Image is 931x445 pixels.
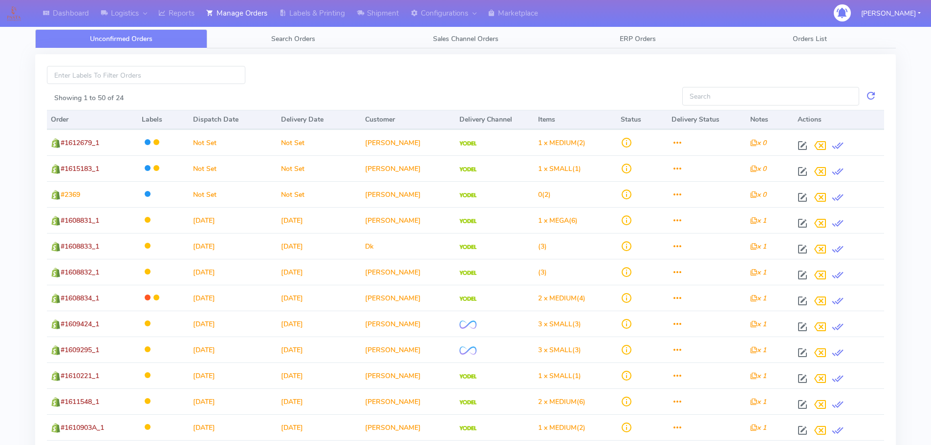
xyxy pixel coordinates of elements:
span: #2369 [61,190,80,199]
span: 3 x SMALL [538,345,572,355]
span: (2) [538,423,585,432]
td: [PERSON_NAME] [361,337,456,362]
span: (1) [538,371,581,381]
td: Not Set [277,181,361,207]
i: x 1 [750,423,766,432]
td: [PERSON_NAME] [361,311,456,337]
img: Yodel [459,245,476,250]
th: Labels [138,110,189,129]
td: [DATE] [277,259,361,285]
button: [PERSON_NAME] [854,3,928,23]
i: x 1 [750,268,766,277]
span: #1610903A_1 [61,423,104,432]
th: Customer [361,110,456,129]
td: [DATE] [189,207,277,233]
span: #1615183_1 [61,164,99,173]
span: #1609424_1 [61,319,99,329]
th: Actions [794,110,884,129]
span: (3) [538,268,547,277]
span: 3 x SMALL [538,319,572,329]
span: Unconfirmed Orders [90,34,152,43]
img: OnFleet [459,346,476,355]
i: x 1 [750,319,766,329]
td: [DATE] [189,311,277,337]
span: 0 [538,190,542,199]
td: [DATE] [277,285,361,311]
span: (3) [538,345,581,355]
span: 1 x MEGA [538,216,569,225]
span: 2 x MEDIUM [538,294,577,303]
th: Items [534,110,616,129]
span: 1 x MEDIUM [538,423,577,432]
td: [DATE] [189,362,277,388]
label: Showing 1 to 50 of 24 [54,93,124,103]
th: Delivery Status [668,110,746,129]
td: [PERSON_NAME] [361,362,456,388]
span: (2) [538,138,585,148]
span: #1608831_1 [61,216,99,225]
td: [DATE] [277,414,361,440]
td: [DATE] [277,233,361,259]
span: (6) [538,397,585,406]
span: (1) [538,164,581,173]
td: Not Set [277,155,361,181]
i: x 1 [750,345,766,355]
td: [PERSON_NAME] [361,155,456,181]
span: (4) [538,294,585,303]
td: [DATE] [189,259,277,285]
th: Status [617,110,668,129]
span: Search Orders [271,34,315,43]
i: x 1 [750,371,766,381]
i: x 0 [750,138,766,148]
span: (3) [538,319,581,329]
span: (6) [538,216,578,225]
img: Yodel [459,141,476,146]
td: [PERSON_NAME] [361,181,456,207]
i: x 1 [750,397,766,406]
span: (2) [538,190,551,199]
span: #1608834_1 [61,294,99,303]
img: Yodel [459,400,476,405]
td: [PERSON_NAME] [361,129,456,155]
td: [PERSON_NAME] [361,388,456,414]
img: Yodel [459,167,476,172]
span: 1 x SMALL [538,164,572,173]
td: [DATE] [189,285,277,311]
th: Order [47,110,138,129]
td: [PERSON_NAME] [361,259,456,285]
span: #1610221_1 [61,371,99,381]
td: [DATE] [277,362,361,388]
img: OnFleet [459,320,476,329]
td: [DATE] [189,233,277,259]
span: #1608832_1 [61,268,99,277]
span: #1612679_1 [61,138,99,148]
td: Not Set [277,129,361,155]
span: (3) [538,242,547,251]
input: Search [682,87,859,105]
td: Not Set [189,181,277,207]
img: Yodel [459,374,476,379]
td: [DATE] [277,388,361,414]
td: [DATE] [189,414,277,440]
img: Yodel [459,219,476,224]
th: Notes [746,110,794,129]
input: Enter Labels To Filter Orders [47,66,245,84]
span: 2 x MEDIUM [538,397,577,406]
td: Dk [361,233,456,259]
span: Orders List [793,34,827,43]
img: Yodel [459,297,476,301]
td: [PERSON_NAME] [361,285,456,311]
td: [DATE] [277,311,361,337]
i: x 1 [750,242,766,251]
i: x 1 [750,216,766,225]
span: #1608833_1 [61,242,99,251]
th: Delivery Date [277,110,361,129]
span: 1 x MEDIUM [538,138,577,148]
th: Dispatch Date [189,110,277,129]
span: #1609295_1 [61,345,99,355]
th: Delivery Channel [455,110,534,129]
i: x 1 [750,294,766,303]
img: Yodel [459,271,476,275]
td: [DATE] [277,337,361,362]
td: [DATE] [277,207,361,233]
